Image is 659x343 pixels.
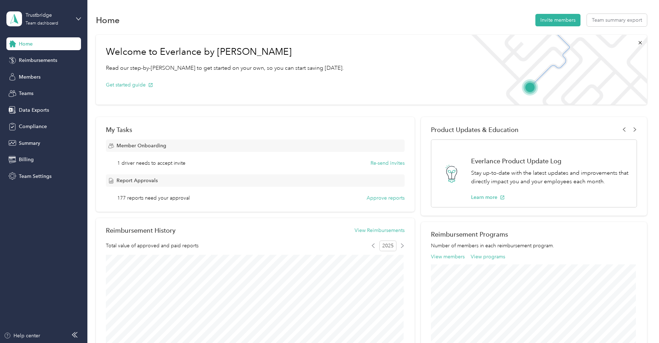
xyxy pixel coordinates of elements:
span: Product Updates & Education [431,126,519,133]
button: Approve reports [367,194,405,202]
span: Compliance [19,123,47,130]
button: Help center [4,332,40,339]
span: Total value of approved and paid reports [106,242,199,249]
span: Teams [19,90,33,97]
p: Stay up-to-date with the latest updates and improvements that directly impact you and your employ... [471,169,629,186]
span: 1 driver needs to accept invite [117,159,185,167]
span: 177 reports need your approval [117,194,190,202]
img: Welcome to everlance [464,35,647,105]
button: Learn more [471,194,505,201]
h1: Everlance Product Update Log [471,157,629,165]
span: Members [19,73,40,81]
span: Home [19,40,33,48]
h2: Reimbursement History [106,227,175,234]
span: Data Exports [19,106,49,114]
h2: Reimbursement Programs [431,231,637,238]
span: Report Approvals [117,177,158,184]
iframe: Everlance-gr Chat Button Frame [619,303,659,343]
button: View members [431,253,465,260]
button: Invite members [535,14,580,26]
span: Member Onboarding [117,142,166,149]
button: Re-send invites [371,159,405,167]
button: Team summary export [587,14,647,26]
span: Team Settings [19,173,52,180]
p: Read our step-by-[PERSON_NAME] to get started on your own, so you can start saving [DATE]. [106,64,344,73]
span: Billing [19,156,34,163]
div: Team dashboard [26,21,58,26]
div: My Tasks [106,126,405,133]
span: Summary [19,139,40,147]
button: Get started guide [106,81,153,89]
button: View programs [471,253,505,260]
span: 2025 [379,241,396,251]
h1: Welcome to Everlance by [PERSON_NAME] [106,46,344,58]
p: Number of members in each reimbursement program. [431,242,637,249]
h1: Home [96,16,120,24]
span: Reimbursements [19,57,57,64]
div: Trustbridge [26,11,70,19]
button: View Reimbursements [355,227,405,234]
